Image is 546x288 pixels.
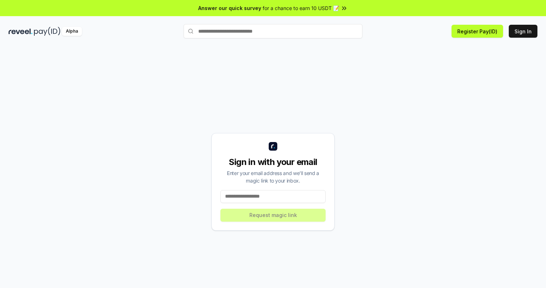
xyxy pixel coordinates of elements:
div: Sign in with your email [220,156,326,168]
img: logo_small [269,142,277,151]
button: Register Pay(ID) [452,25,503,38]
div: Alpha [62,27,82,36]
span: for a chance to earn 10 USDT 📝 [263,4,339,12]
div: Enter your email address and we’ll send a magic link to your inbox. [220,169,326,184]
img: reveel_dark [9,27,33,36]
span: Answer our quick survey [198,4,261,12]
img: pay_id [34,27,60,36]
button: Sign In [509,25,537,38]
